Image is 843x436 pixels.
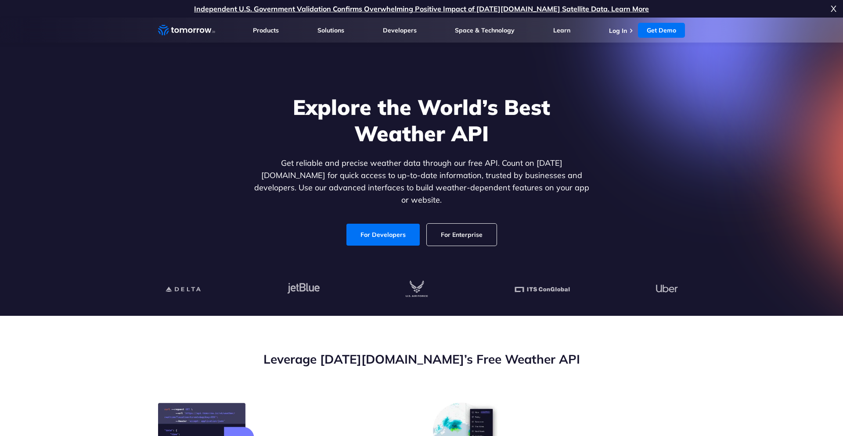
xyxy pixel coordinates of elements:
[455,26,515,34] a: Space & Technology
[638,23,685,38] a: Get Demo
[383,26,417,34] a: Developers
[346,224,420,246] a: For Developers
[609,27,627,35] a: Log In
[158,351,685,368] h2: Leverage [DATE][DOMAIN_NAME]’s Free Weather API
[553,26,570,34] a: Learn
[317,26,344,34] a: Solutions
[158,24,215,37] a: Home link
[253,26,279,34] a: Products
[427,224,497,246] a: For Enterprise
[252,94,591,147] h1: Explore the World’s Best Weather API
[194,4,649,13] a: Independent U.S. Government Validation Confirms Overwhelming Positive Impact of [DATE][DOMAIN_NAM...
[252,157,591,206] p: Get reliable and precise weather data through our free API. Count on [DATE][DOMAIN_NAME] for quic...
